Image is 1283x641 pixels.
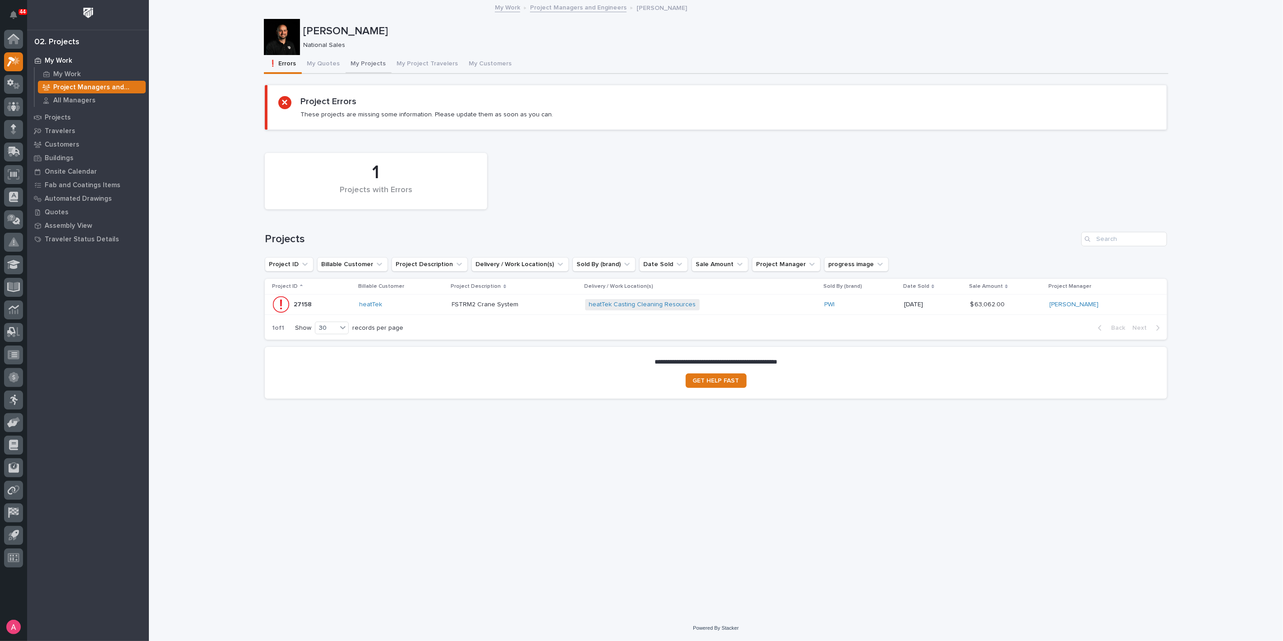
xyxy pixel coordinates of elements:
[280,161,472,184] div: 1
[352,324,403,332] p: records per page
[45,208,69,217] p: Quotes
[53,70,81,78] p: My Work
[970,299,1006,309] p: $ 63,062.00
[265,233,1078,246] h1: Projects
[264,55,302,74] button: ❗ Errors
[45,154,74,162] p: Buildings
[27,178,149,192] a: Fab and Coatings Items
[27,111,149,124] a: Projects
[392,55,464,74] button: My Project Travelers
[1049,281,1092,291] p: Project Manager
[80,5,97,21] img: Workspace Logo
[1091,324,1129,332] button: Back
[1106,324,1125,332] span: Back
[280,185,472,204] div: Projects with Errors
[686,374,747,388] a: GET HELP FAST
[824,281,863,291] p: Sold By (brand)
[1132,324,1152,332] span: Next
[692,257,748,272] button: Sale Amount
[265,295,1167,315] tr: 2715827158 heatTek FSTRM2 Crane SystemFSTRM2 Crane System heatTek Casting Cleaning Resources PWI ...
[265,317,291,339] p: 1 of 1
[45,114,71,122] p: Projects
[27,165,149,178] a: Onsite Calendar
[464,55,517,74] button: My Customers
[45,195,112,203] p: Automated Drawings
[295,324,311,332] p: Show
[35,81,149,93] a: Project Managers and Engineers
[302,55,346,74] button: My Quotes
[272,281,298,291] p: Project ID
[304,25,1165,38] p: [PERSON_NAME]
[584,281,653,291] p: Delivery / Work Location(s)
[572,257,636,272] button: Sold By (brand)
[27,192,149,205] a: Automated Drawings
[904,301,963,309] p: [DATE]
[315,323,337,333] div: 30
[45,141,79,149] p: Customers
[1081,232,1167,246] input: Search
[265,257,314,272] button: Project ID
[20,9,26,15] p: 44
[392,257,468,272] button: Project Description
[45,222,92,230] p: Assembly View
[4,5,23,24] button: Notifications
[304,42,1161,49] p: National Sales
[27,124,149,138] a: Travelers
[27,219,149,232] a: Assembly View
[589,301,696,309] a: heatTek Casting Cleaning Resources
[45,235,119,244] p: Traveler Status Details
[1129,324,1167,332] button: Next
[11,11,23,25] div: Notifications44
[294,299,314,309] p: 27158
[359,281,405,291] p: Billable Customer
[35,68,149,80] a: My Work
[452,299,521,309] p: FSTRM2 Crane System
[693,378,739,384] span: GET HELP FAST
[637,2,687,12] p: [PERSON_NAME]
[45,57,72,65] p: My Work
[451,281,501,291] p: Project Description
[27,54,149,67] a: My Work
[969,281,1003,291] p: Sale Amount
[903,281,929,291] p: Date Sold
[27,138,149,151] a: Customers
[35,94,149,106] a: All Managers
[317,257,388,272] button: Billable Customer
[45,168,97,176] p: Onsite Calendar
[300,111,553,119] p: These projects are missing some information. Please update them as soon as you can.
[495,2,520,12] a: My Work
[27,205,149,219] a: Quotes
[27,151,149,165] a: Buildings
[752,257,821,272] button: Project Manager
[45,127,75,135] p: Travelers
[824,257,889,272] button: progress image
[360,301,383,309] a: heatTek
[346,55,392,74] button: My Projects
[639,257,688,272] button: Date Sold
[471,257,569,272] button: Delivery / Work Location(s)
[530,2,627,12] a: Project Managers and Engineers
[34,37,79,47] div: 02. Projects
[4,618,23,636] button: users-avatar
[300,96,356,107] h2: Project Errors
[53,83,142,92] p: Project Managers and Engineers
[53,97,96,105] p: All Managers
[1050,301,1099,309] a: [PERSON_NAME]
[693,625,738,631] a: Powered By Stacker
[45,181,120,189] p: Fab and Coatings Items
[825,301,835,309] a: PWI
[27,232,149,246] a: Traveler Status Details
